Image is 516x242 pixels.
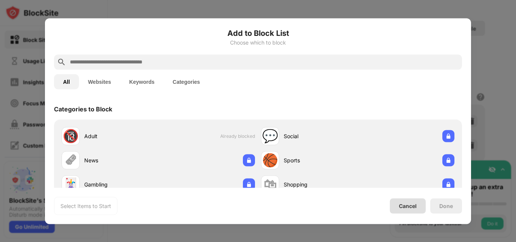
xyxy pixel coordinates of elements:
div: Categories to Block [54,105,112,113]
button: Categories [164,74,209,89]
div: Shopping [284,180,358,188]
div: 🃏 [63,177,79,192]
button: All [54,74,79,89]
div: 💬 [262,128,278,144]
div: Choose which to block [54,39,462,45]
div: 🔞 [63,128,79,144]
div: Cancel [399,203,417,209]
div: Social [284,132,358,140]
div: 🛍 [264,177,277,192]
div: News [84,156,158,164]
div: Sports [284,156,358,164]
img: search.svg [57,57,66,66]
div: 🏀 [262,153,278,168]
div: Select Items to Start [60,202,111,210]
div: Gambling [84,180,158,188]
span: Already blocked [220,133,255,139]
h6: Add to Block List [54,27,462,39]
div: Done [439,203,453,209]
div: 🗞 [64,153,77,168]
button: Websites [79,74,120,89]
div: Adult [84,132,158,140]
button: Keywords [120,74,164,89]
